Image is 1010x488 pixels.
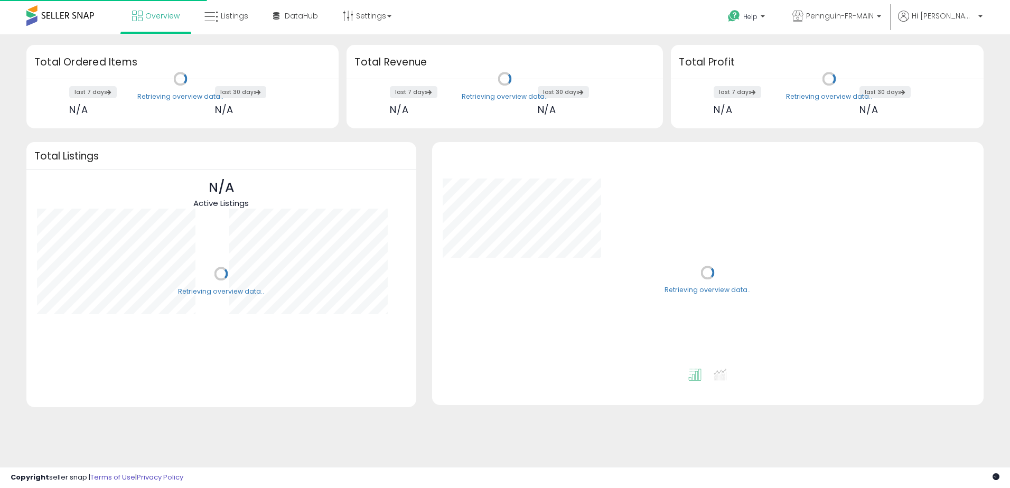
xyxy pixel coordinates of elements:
a: Help [719,2,775,34]
span: Hi [PERSON_NAME] [912,11,975,21]
span: Overview [145,11,180,21]
span: Help [743,12,757,21]
div: Retrieving overview data.. [137,92,223,101]
i: Get Help [727,10,741,23]
div: Retrieving overview data.. [178,287,264,296]
div: Retrieving overview data.. [665,286,751,295]
a: Privacy Policy [137,472,183,482]
span: Listings [221,11,248,21]
span: Pennguin-FR-MAIN [806,11,874,21]
div: Retrieving overview data.. [462,92,548,101]
a: Hi [PERSON_NAME] [898,11,983,34]
a: Terms of Use [90,472,135,482]
strong: Copyright [11,472,49,482]
div: Retrieving overview data.. [786,92,872,101]
span: DataHub [285,11,318,21]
